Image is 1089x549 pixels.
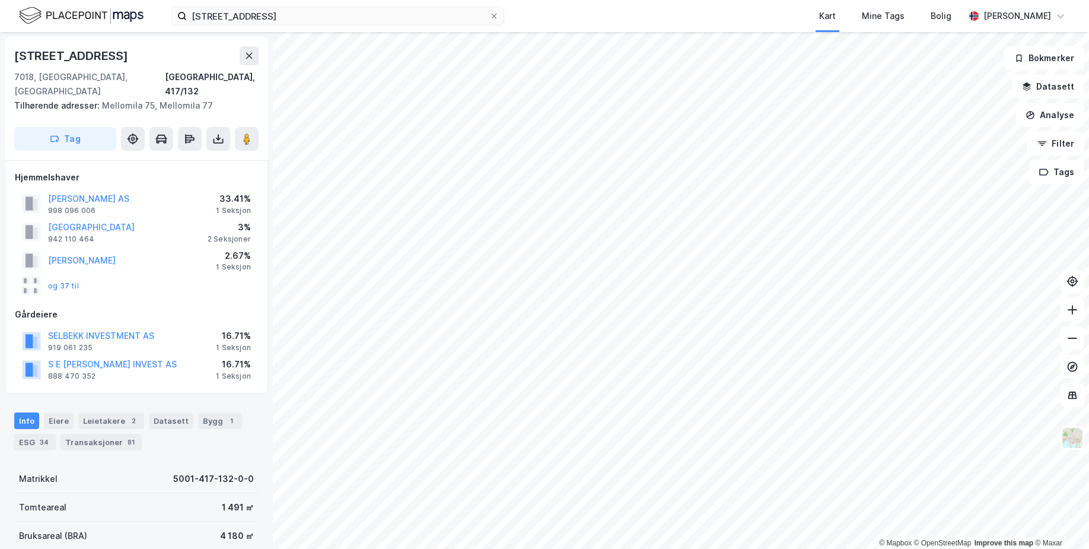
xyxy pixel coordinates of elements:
div: Kontrollprogram for chat [1030,492,1089,549]
div: Matrikkel [19,472,58,486]
div: 1 Seksjon [216,343,251,353]
div: Bruksareal (BRA) [19,529,87,543]
div: Transaksjoner [60,434,142,450]
div: 1 Seksjon [216,262,251,272]
div: Hjemmelshaver [15,170,258,185]
div: 16.71% [216,357,251,372]
div: 7018, [GEOGRAPHIC_DATA], [GEOGRAPHIC_DATA] [14,70,165,99]
div: Tomteareal [19,500,66,515]
div: Mellomila 75, Mellomila 77 [14,99,249,113]
div: Mine Tags [862,9,905,23]
img: Z [1061,427,1084,449]
div: 1 Seksjon [216,206,251,215]
div: Kart [819,9,836,23]
div: ESG [14,434,56,450]
div: 33.41% [216,192,251,206]
div: 2 [128,415,139,427]
button: Tags [1029,160,1084,184]
button: Tag [14,127,116,151]
div: 1 Seksjon [216,372,251,381]
div: 3% [208,220,251,234]
div: Info [14,412,39,429]
div: 1 [225,415,237,427]
div: Eiere [44,412,74,429]
a: Mapbox [879,539,912,547]
div: [STREET_ADDRESS] [14,46,130,65]
div: Bolig [931,9,951,23]
iframe: Chat Widget [1030,492,1089,549]
a: Improve this map [975,539,1033,547]
div: 4 180 ㎡ [220,529,254,543]
div: 34 [37,436,51,448]
div: 81 [125,436,137,448]
div: 16.71% [216,329,251,343]
div: 2 Seksjoner [208,234,251,244]
div: Datasett [149,412,193,429]
div: 919 061 235 [48,343,93,353]
a: OpenStreetMap [914,539,972,547]
div: [PERSON_NAME] [983,9,1051,23]
div: 5001-417-132-0-0 [173,472,254,486]
div: [GEOGRAPHIC_DATA], 417/132 [165,70,259,99]
div: 998 096 006 [48,206,95,215]
button: Analyse [1015,103,1084,127]
div: Leietakere [78,412,144,429]
button: Filter [1027,132,1084,156]
button: Datasett [1012,75,1084,99]
div: 942 110 464 [48,234,94,244]
div: Bygg [198,412,242,429]
div: 1 491 ㎡ [222,500,254,515]
span: Tilhørende adresser: [14,100,102,110]
input: Søk på adresse, matrikkel, gårdeiere, leietakere eller personer [187,7,489,25]
div: 2.67% [216,249,251,263]
div: 888 470 352 [48,372,95,381]
button: Bokmerker [1004,46,1084,70]
img: logo.f888ab2527a4732fd821a326f86c7f29.svg [19,5,144,26]
div: Gårdeiere [15,307,258,322]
